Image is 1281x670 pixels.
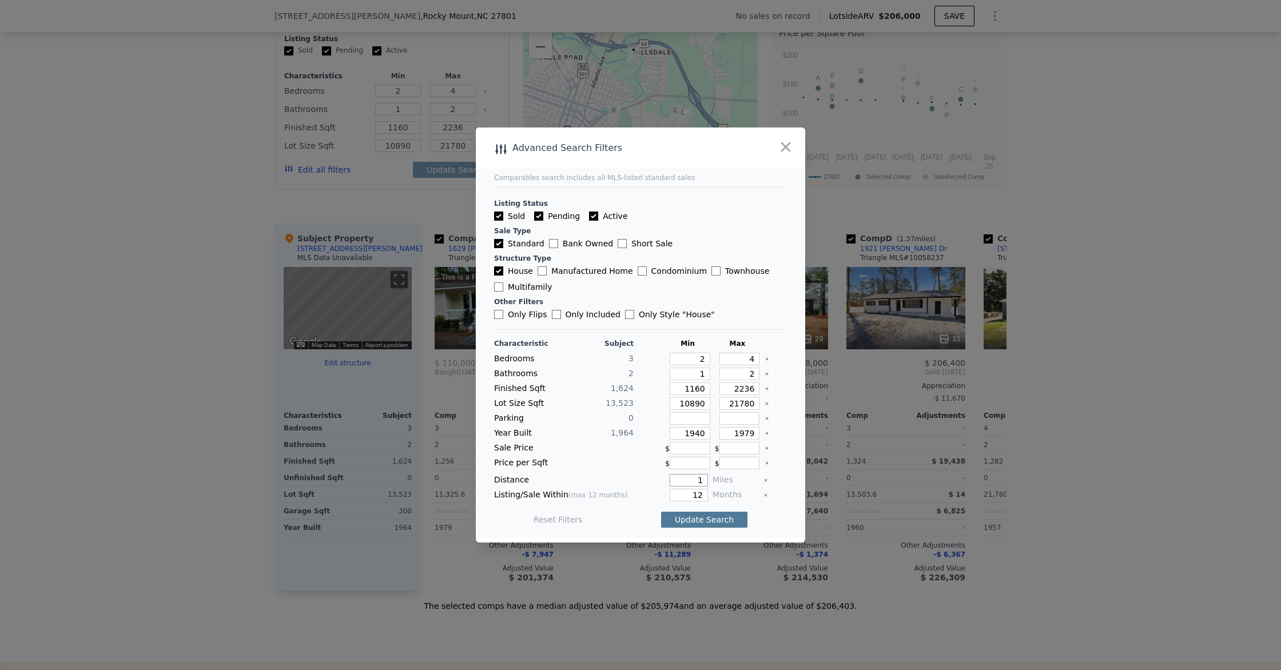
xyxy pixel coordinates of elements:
[765,372,769,376] button: Clear
[715,442,760,454] div: $
[549,238,613,249] label: Bank Owned
[765,357,769,361] button: Clear
[765,431,769,436] button: Clear
[494,210,525,222] label: Sold
[549,239,558,248] input: Bank Owned
[494,173,787,182] div: Comparables search includes all MLS-listed standard sales
[765,446,769,450] button: Clear
[611,384,634,393] span: 1,624
[494,254,787,263] div: Structure Type
[552,310,561,319] input: Only Included
[494,212,503,221] input: Sold
[494,489,634,501] div: Listing/Sale Within
[628,413,634,422] span: 0
[494,427,562,440] div: Year Built
[538,266,547,276] input: Manufactured Home
[628,354,634,363] span: 3
[494,382,562,395] div: Finished Sqft
[715,339,760,348] div: Max
[534,210,580,222] label: Pending
[589,212,598,221] input: Active
[638,266,647,276] input: Condominium
[763,493,768,497] button: Clear
[665,339,710,348] div: Min
[765,416,769,421] button: Clear
[494,353,562,365] div: Bedrooms
[494,265,533,277] label: House
[711,266,721,276] input: Townhouse
[494,397,562,410] div: Lot Size Sqft
[625,310,634,319] input: Only Style "House"
[494,266,503,276] input: House
[494,281,552,293] label: Multifamily
[628,369,634,378] span: 2
[611,428,634,437] span: 1,964
[494,442,562,454] div: Sale Price
[661,512,747,528] button: Update Search
[763,478,768,482] button: Clear
[494,457,562,469] div: Price per Sqft
[538,265,633,277] label: Manufactured Home
[713,474,759,486] div: Miles
[715,457,760,469] div: $
[552,309,620,320] label: Only Included
[494,309,547,320] label: Only Flips
[494,239,503,248] input: Standard
[566,339,634,348] div: Subject
[534,514,583,525] button: Reset
[494,310,503,319] input: Only Flips
[765,461,769,465] button: Clear
[494,282,503,292] input: Multifamily
[494,297,787,306] div: Other Filters
[589,210,627,222] label: Active
[476,140,739,156] div: Advanced Search Filters
[638,265,707,277] label: Condominium
[711,265,769,277] label: Townhouse
[606,398,634,408] span: 13,523
[713,489,759,501] div: Months
[765,401,769,406] button: Clear
[494,368,562,380] div: Bathrooms
[494,238,544,249] label: Standard
[765,386,769,391] button: Clear
[568,491,628,499] span: (max 12 months)
[618,239,627,248] input: Short Sale
[494,226,787,236] div: Sale Type
[665,457,710,469] div: $
[494,474,634,486] div: Distance
[665,442,710,454] div: $
[618,238,673,249] label: Short Sale
[534,212,543,221] input: Pending
[625,309,715,320] label: Only Style " House "
[494,199,787,208] div: Listing Status
[494,412,562,425] div: Parking
[494,339,562,348] div: Characteristic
